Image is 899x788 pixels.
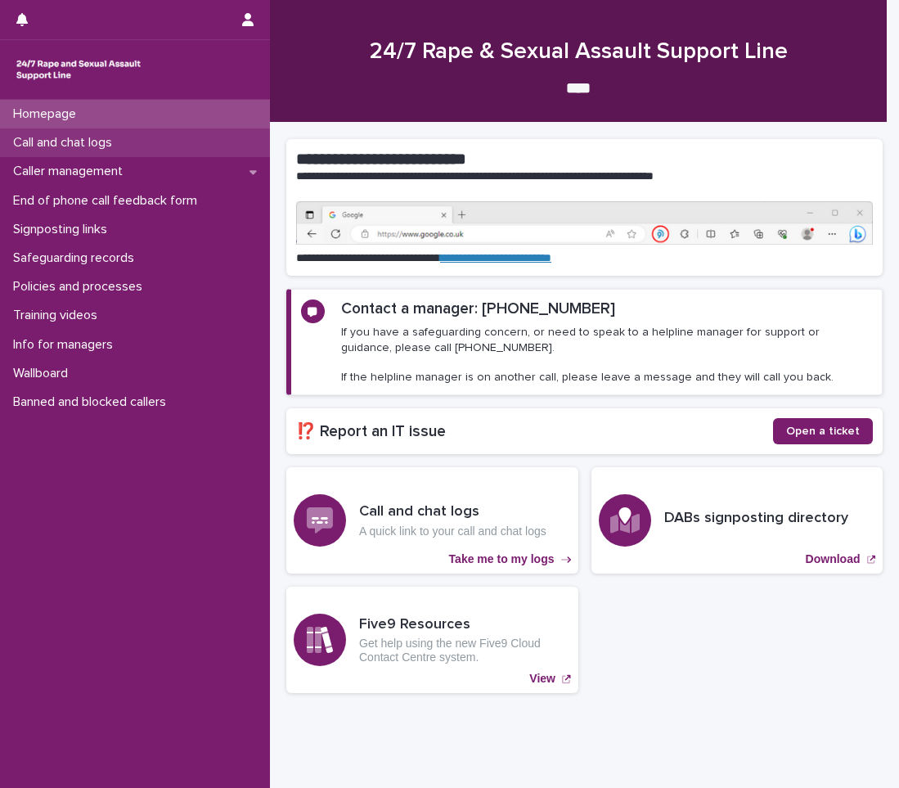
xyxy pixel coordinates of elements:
span: Open a ticket [786,426,860,437]
p: Policies and processes [7,279,155,295]
a: Take me to my logs [286,467,578,574]
p: End of phone call feedback form [7,193,210,209]
img: rhQMoQhaT3yELyF149Cw [13,53,144,86]
p: Signposting links [7,222,120,237]
p: If you have a safeguarding concern, or need to speak to a helpline manager for support or guidanc... [341,325,872,385]
p: Caller management [7,164,136,179]
a: Open a ticket [773,418,873,444]
p: Take me to my logs [449,552,555,566]
p: A quick link to your call and chat logs [359,525,546,538]
h3: DABs signposting directory [664,510,848,528]
h1: 24/7 Rape & Sexual Assault Support Line [286,38,870,66]
p: Safeguarding records [7,250,147,266]
p: Info for managers [7,337,126,353]
a: View [286,587,578,693]
h2: ⁉️ Report an IT issue [296,422,773,441]
p: Training videos [7,308,110,323]
img: https%3A%2F%2Fcdn.document360.io%2F0deca9d6-0dac-4e56-9e8f-8d9979bfce0e%2FImages%2FDocumentation%... [296,201,873,245]
p: Download [806,552,861,566]
p: View [529,672,555,686]
h3: Five9 Resources [359,616,571,634]
h2: Contact a manager: [PHONE_NUMBER] [341,299,615,318]
p: Get help using the new Five9 Cloud Contact Centre system. [359,637,571,664]
a: Download [591,467,883,574]
h3: Call and chat logs [359,503,546,521]
p: Homepage [7,106,89,122]
p: Banned and blocked callers [7,394,179,410]
p: Call and chat logs [7,135,125,151]
p: Wallboard [7,366,81,381]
